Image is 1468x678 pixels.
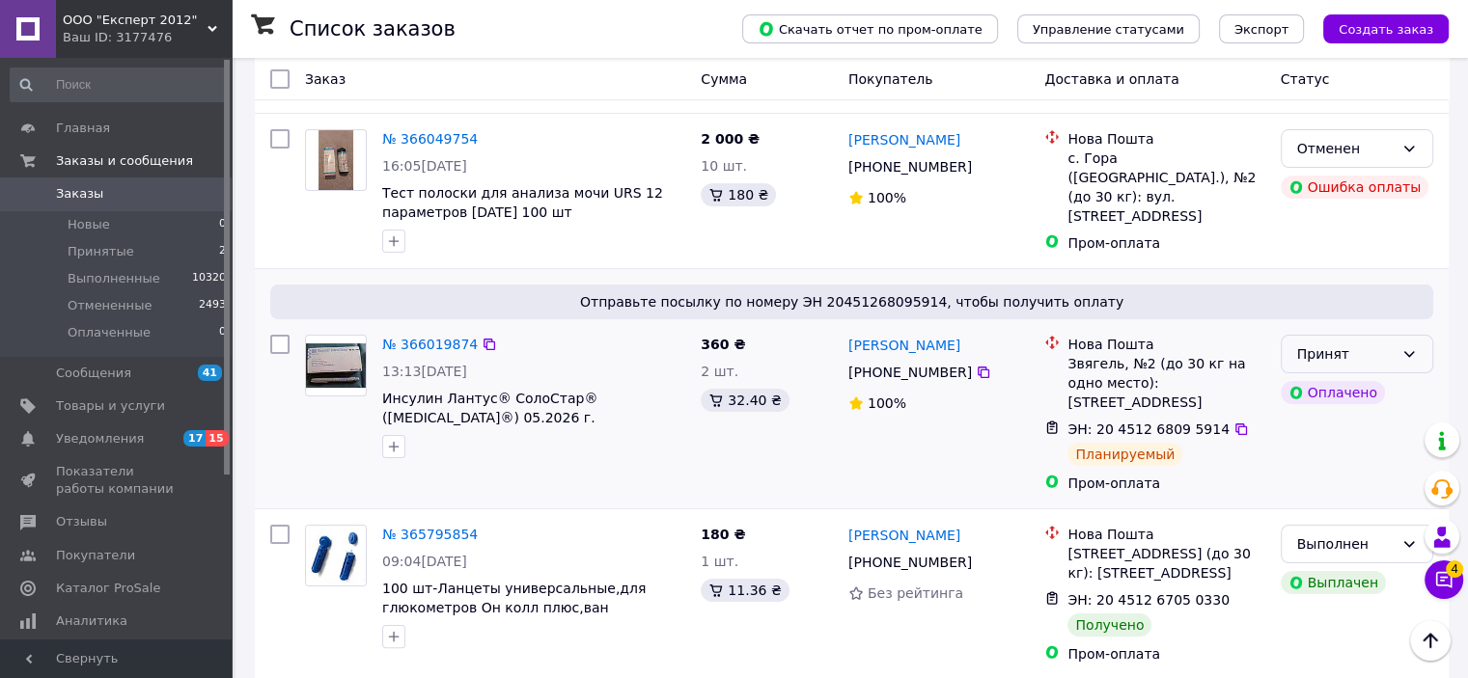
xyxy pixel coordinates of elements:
[1425,560,1463,599] button: Чат с покупателем4
[382,185,663,220] a: Тест полоски для анализа мочи URS 12 параметров [DATE] 100 шт
[701,389,789,412] div: 32.40 ₴
[1067,233,1264,253] div: Пром-оплата
[1033,22,1184,37] span: Управление статусами
[382,364,467,379] span: 13:13[DATE]
[1067,129,1264,149] div: Нова Пошта
[1281,571,1386,594] div: Выплачен
[56,513,107,530] span: Отзывы
[56,612,127,630] span: Аналитика
[56,365,131,382] span: Сообщения
[1304,20,1449,36] a: Создать заказ
[306,526,366,585] img: Фото товару
[56,580,160,597] span: Каталог ProSale
[56,152,193,170] span: Заказы и сообщения
[56,185,103,203] span: Заказы
[68,216,110,233] span: Новые
[701,183,776,206] div: 180 ₴
[701,131,760,147] span: 2 000 ₴
[742,14,998,43] button: Скачать отчет по пром-оплате
[382,391,597,425] a: Инсулин Лантус® СолоСтар® ([MEDICAL_DATA]®) 05.2026 г.
[63,12,208,29] span: ООО "Експерт 2012"
[56,547,135,564] span: Покупатели
[1067,525,1264,544] div: Нова Пошта
[1067,613,1151,637] div: Получено
[290,17,456,41] h1: Список заказов
[1067,335,1264,354] div: Нова Пошта
[1297,533,1394,555] div: Выполнен
[1281,71,1330,87] span: Статус
[845,359,976,386] div: [PHONE_NUMBER]
[1017,14,1200,43] button: Управление статусами
[701,337,745,352] span: 360 ₴
[382,527,478,542] a: № 365795854
[868,585,963,601] span: Без рейтинга
[1067,474,1264,493] div: Пром-оплата
[1219,14,1304,43] button: Экспорт
[701,554,738,569] span: 1 шт.
[198,365,222,381] span: 41
[192,270,226,287] span: 10320
[701,364,738,379] span: 2 шт.
[1281,176,1429,199] div: Ошибка оплаты
[199,297,226,314] span: 2493
[1297,138,1394,159] div: Отменен
[848,526,960,545] a: [PERSON_NAME]
[1410,620,1451,661] button: Наверх
[56,397,165,415] span: Товары и услуги
[1067,149,1264,226] div: с. Гора ([GEOGRAPHIC_DATA].), №2 (до 30 кг): вул. [STREET_ADDRESS]
[848,71,933,87] span: Покупатель
[382,581,646,635] a: 100 шт-Ланцеты универсальные,для глюкометров Он колл плюс,ван тач,бионейм и т.д.
[219,243,226,260] span: 2
[56,430,144,447] span: Уведомления
[701,71,747,87] span: Сумма
[1297,343,1394,365] div: Принят
[278,292,1426,312] span: Отправьте посылку по номеру ЭН 20451268095914, чтобы получить оплату
[305,335,367,396] a: Фото товару
[206,430,228,447] span: 15
[701,158,747,174] span: 10 шт.
[63,29,232,46] div: Ваш ID: 3177476
[68,297,152,314] span: Отмененные
[1067,354,1264,412] div: Звягель, №2 (до 30 кг на одно место): [STREET_ADDRESS]
[382,131,478,147] a: № 366049754
[701,527,745,542] span: 180 ₴
[305,71,346,87] span: Заказ
[845,153,976,180] div: [PHONE_NUMBER]
[1446,557,1463,575] span: 4
[1281,381,1385,404] div: Оплачено
[848,336,960,355] a: [PERSON_NAME]
[701,579,789,602] div: 11.36 ₴
[219,216,226,233] span: 0
[68,324,151,341] span: Оплаченные
[56,463,179,498] span: Показатели работы компании
[10,68,228,102] input: Поиск
[305,525,367,586] a: Фото товару
[1234,22,1288,37] span: Экспорт
[1067,421,1230,437] span: ЭН: 20 4512 6809 5914
[1067,544,1264,583] div: [STREET_ADDRESS] (до 30 кг): [STREET_ADDRESS]
[848,130,960,149] a: [PERSON_NAME]
[1067,443,1182,466] div: Планируемый
[758,20,983,38] span: Скачать отчет по пром-оплате
[845,549,976,576] div: [PHONE_NUMBER]
[305,129,367,191] a: Фото товару
[382,158,467,174] span: 16:05[DATE]
[219,324,226,341] span: 0
[1323,14,1449,43] button: Создать заказ
[68,270,160,287] span: Выполненные
[56,120,110,137] span: Главная
[306,343,366,389] img: Фото товару
[1339,22,1433,37] span: Создать заказ
[68,243,134,260] span: Принятые
[868,395,906,411] span: 100%
[1067,644,1264,664] div: Пром-оплата
[183,430,206,447] span: 17
[868,190,906,205] span: 100%
[1067,592,1230,608] span: ЭН: 20 4512 6705 0330
[382,337,478,352] a: № 366019874
[382,554,467,569] span: 09:04[DATE]
[1044,71,1178,87] span: Доставка и оплата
